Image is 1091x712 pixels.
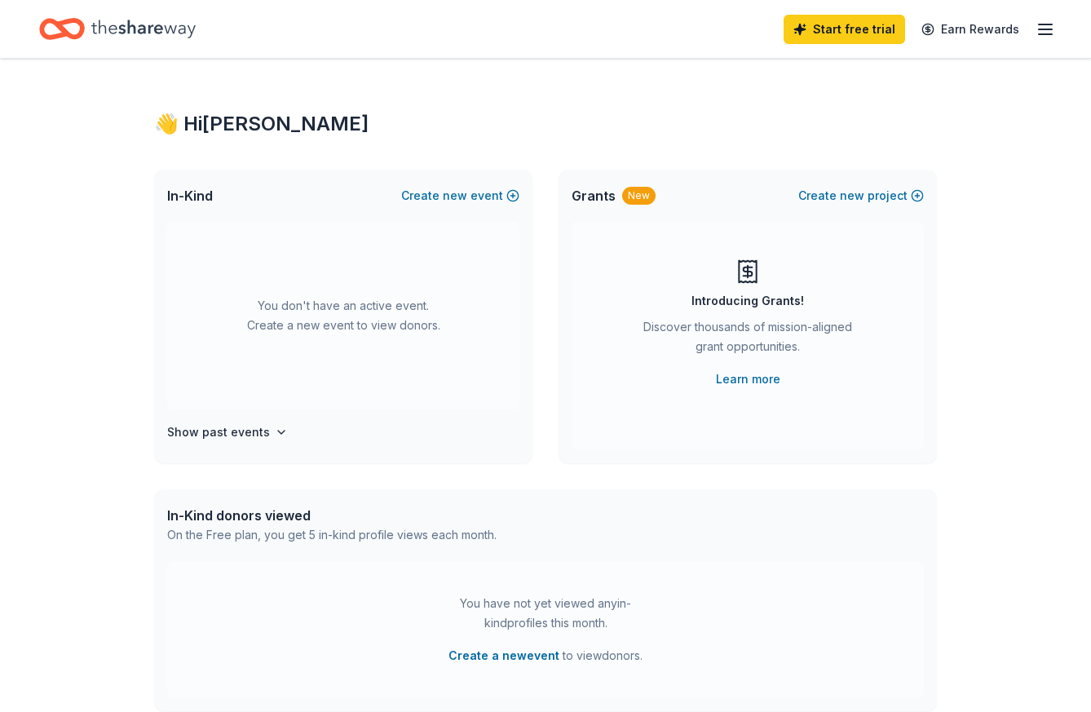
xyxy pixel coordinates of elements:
[912,15,1029,44] a: Earn Rewards
[444,594,647,633] div: You have not yet viewed any in-kind profiles this month.
[798,186,924,206] button: Createnewproject
[167,186,213,206] span: In-Kind
[401,186,519,206] button: Createnewevent
[840,186,864,206] span: new
[167,422,270,442] h4: Show past events
[572,186,616,206] span: Grants
[448,646,559,666] button: Create a newevent
[167,525,497,545] div: On the Free plan, you get 5 in-kind profile views each month.
[443,186,467,206] span: new
[39,10,196,48] a: Home
[716,369,780,389] a: Learn more
[622,187,656,205] div: New
[448,646,643,666] span: to view donors .
[167,222,519,409] div: You don't have an active event. Create a new event to view donors.
[637,317,859,363] div: Discover thousands of mission-aligned grant opportunities.
[167,506,497,525] div: In-Kind donors viewed
[691,291,804,311] div: Introducing Grants!
[154,111,937,137] div: 👋 Hi [PERSON_NAME]
[167,422,288,442] button: Show past events
[784,15,905,44] a: Start free trial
